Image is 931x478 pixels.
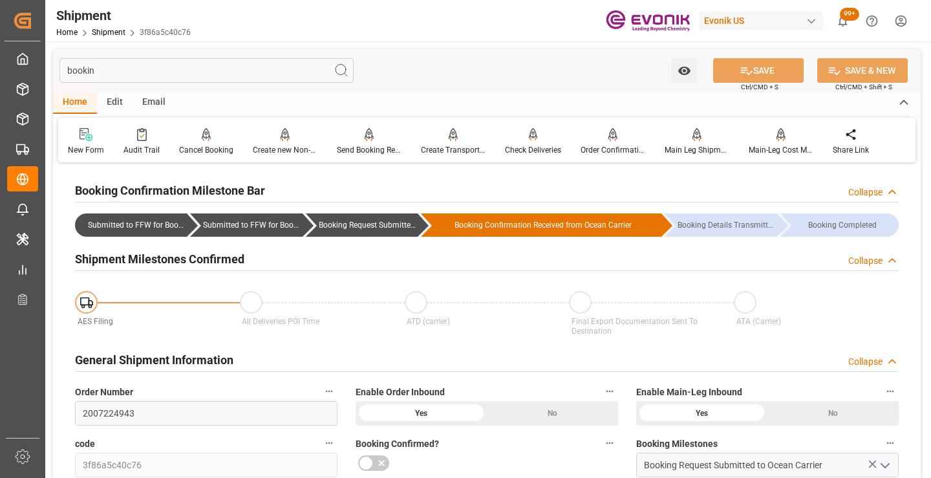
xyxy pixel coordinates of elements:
[356,386,445,399] span: Enable Order Inbound
[133,92,175,114] div: Email
[665,144,729,156] div: Main Leg Shipment
[356,437,439,451] span: Booking Confirmed?
[421,144,486,156] div: Create Transport Unit
[179,144,233,156] div: Cancel Booking
[882,435,899,451] button: Booking Milestones
[835,82,892,92] span: Ctrl/CMD + Shift + S
[253,144,317,156] div: Create new Non-Conformance
[68,144,104,156] div: New Form
[678,213,776,237] div: Booking Details Transmitted to SAP
[601,435,618,451] button: Booking Confirmed?
[190,213,302,237] div: Submitted to FFW for Booking
[75,437,95,451] span: code
[53,92,97,114] div: Home
[92,28,125,37] a: Shipment
[828,6,857,36] button: show 100 new notifications
[75,386,133,399] span: Order Number
[75,182,265,199] h2: Booking Confirmation Milestone Bar
[97,92,133,114] div: Edit
[321,435,337,451] button: code
[793,213,892,237] div: Booking Completed
[75,250,244,268] h2: Shipment Milestones Confirmed
[840,8,859,21] span: 99+
[601,383,618,400] button: Enable Order Inbound
[75,213,187,237] div: Submitted to FFW for Booking (Pending)
[421,213,661,237] div: Booking Confirmation Received from Ocean Carrier
[780,213,899,237] div: Booking Completed
[56,6,191,25] div: Shipment
[767,401,899,426] div: No
[749,144,813,156] div: Main-Leg Cost Message
[505,144,561,156] div: Check Deliveries
[434,213,652,237] div: Booking Confirmation Received from Ocean Carrier
[242,317,319,326] span: All Deliveries PGI Time
[306,213,418,237] div: Booking Request Submitted to Ocean Carrier
[741,82,778,92] span: Ctrl/CMD + S
[319,213,418,237] div: Booking Request Submitted to Ocean Carrier
[78,317,113,326] span: AES Filing
[636,386,742,399] span: Enable Main-Leg Inbound
[337,144,401,156] div: Send Booking Request To ABS
[581,144,645,156] div: Order Confirmation
[817,58,908,83] button: SAVE & NEW
[636,437,718,451] span: Booking Milestones
[487,401,618,426] div: No
[665,213,776,237] div: Booking Details Transmitted to SAP
[606,10,690,32] img: Evonik-brand-mark-Deep-Purple-RGB.jpeg_1700498283.jpeg
[407,317,450,326] span: ATD (carrier)
[88,213,187,237] div: Submitted to FFW for Booking (Pending)
[75,351,233,369] h2: General Shipment Information
[857,6,886,36] button: Help Center
[848,254,883,268] div: Collapse
[59,58,354,83] input: Search Fields
[56,28,78,37] a: Home
[636,401,767,426] div: Yes
[848,355,883,369] div: Collapse
[356,401,487,426] div: Yes
[848,186,883,199] div: Collapse
[736,317,781,326] span: ATA (Carrier)
[833,144,869,156] div: Share Link
[699,12,823,30] div: Evonik US
[699,8,828,33] button: Evonik US
[572,317,698,336] span: Final Export Documentation Sent To Destination
[321,383,337,400] button: Order Number
[713,58,804,83] button: SAVE
[671,58,698,83] button: open menu
[203,213,302,237] div: Submitted to FFW for Booking
[882,383,899,400] button: Enable Main-Leg Inbound
[875,455,894,475] button: open menu
[123,144,160,156] div: Audit Trail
